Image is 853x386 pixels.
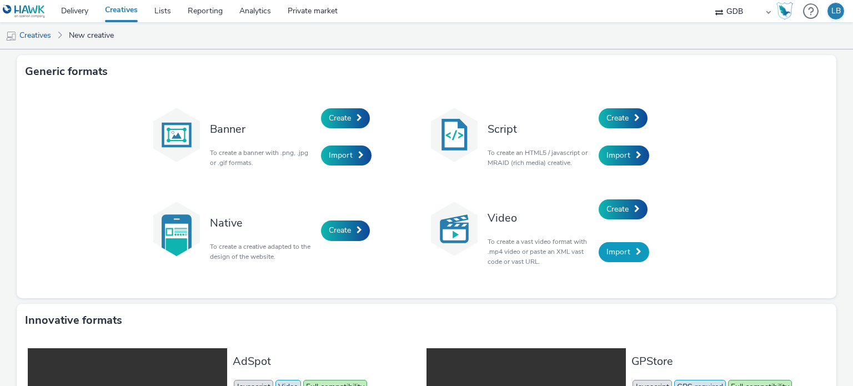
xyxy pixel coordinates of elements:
a: Create [599,199,648,219]
span: Import [606,247,630,257]
span: Create [329,113,351,123]
p: To create a creative adapted to the design of the website. [210,242,315,262]
p: To create a banner with .png, .jpg or .gif formats. [210,148,315,168]
span: Import [329,150,353,161]
a: Import [321,146,372,166]
h3: Banner [210,122,315,137]
span: Import [606,150,630,161]
h3: Generic formats [25,63,108,80]
h3: Video [488,210,593,225]
h3: AdSpot [233,354,421,369]
div: LB [831,3,841,19]
p: To create an HTML5 / javascript or MRAID (rich media) creative. [488,148,593,168]
a: Create [599,108,648,128]
img: code.svg [426,107,482,163]
a: Create [321,220,370,240]
img: Hawk Academy [776,2,793,20]
h3: Native [210,215,315,230]
img: banner.svg [149,107,204,163]
a: Create [321,108,370,128]
h3: Innovative formats [25,312,122,329]
a: New creative [63,22,119,49]
span: Create [606,113,629,123]
img: undefined Logo [3,4,46,18]
h3: GPStore [631,354,820,369]
img: video.svg [426,201,482,257]
a: Import [599,242,649,262]
h3: Script [488,122,593,137]
a: Hawk Academy [776,2,797,20]
p: To create a vast video format with .mp4 video or paste an XML vast code or vast URL. [488,237,593,267]
span: Create [606,204,629,214]
a: Import [599,146,649,166]
img: native.svg [149,201,204,257]
span: Create [329,225,351,235]
img: mobile [6,31,17,42]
